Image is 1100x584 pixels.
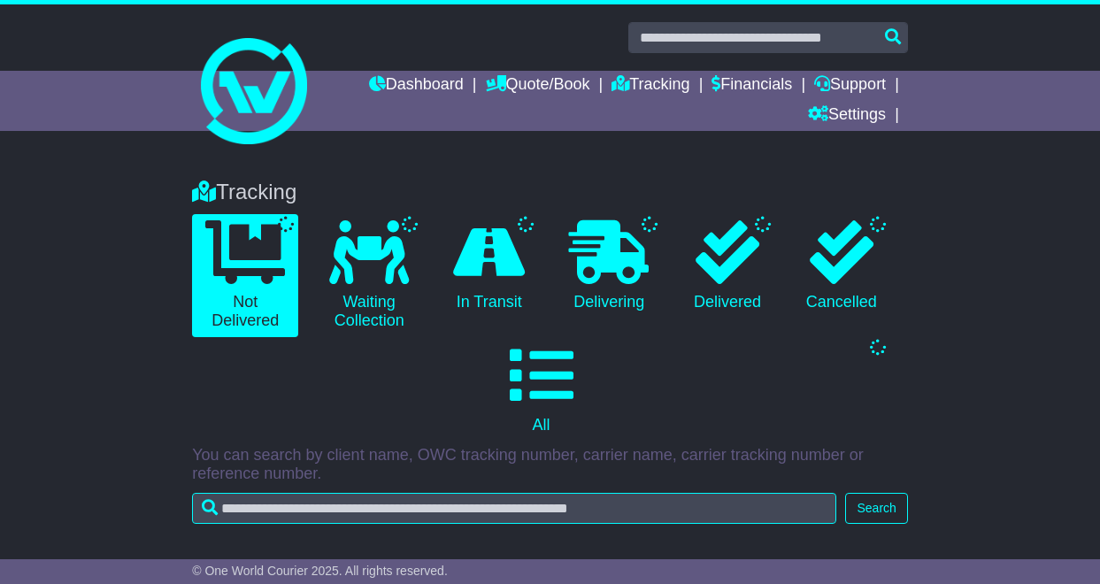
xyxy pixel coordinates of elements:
a: Not Delivered [192,214,298,337]
div: Tracking [183,180,917,205]
a: In Transit [440,214,538,319]
a: All [192,337,890,442]
a: Dashboard [369,71,464,101]
a: Tracking [612,71,689,101]
a: Delivered [680,214,775,319]
a: Delivering [556,214,662,319]
p: You can search by client name, OWC tracking number, carrier name, carrier tracking number or refe... [192,446,908,484]
a: Quote/Book [486,71,590,101]
a: Financials [712,71,792,101]
a: Settings [808,101,886,131]
a: Support [814,71,886,101]
button: Search [845,493,907,524]
span: © One World Courier 2025. All rights reserved. [192,564,448,578]
a: Waiting Collection [316,214,422,337]
a: Cancelled [793,214,890,319]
